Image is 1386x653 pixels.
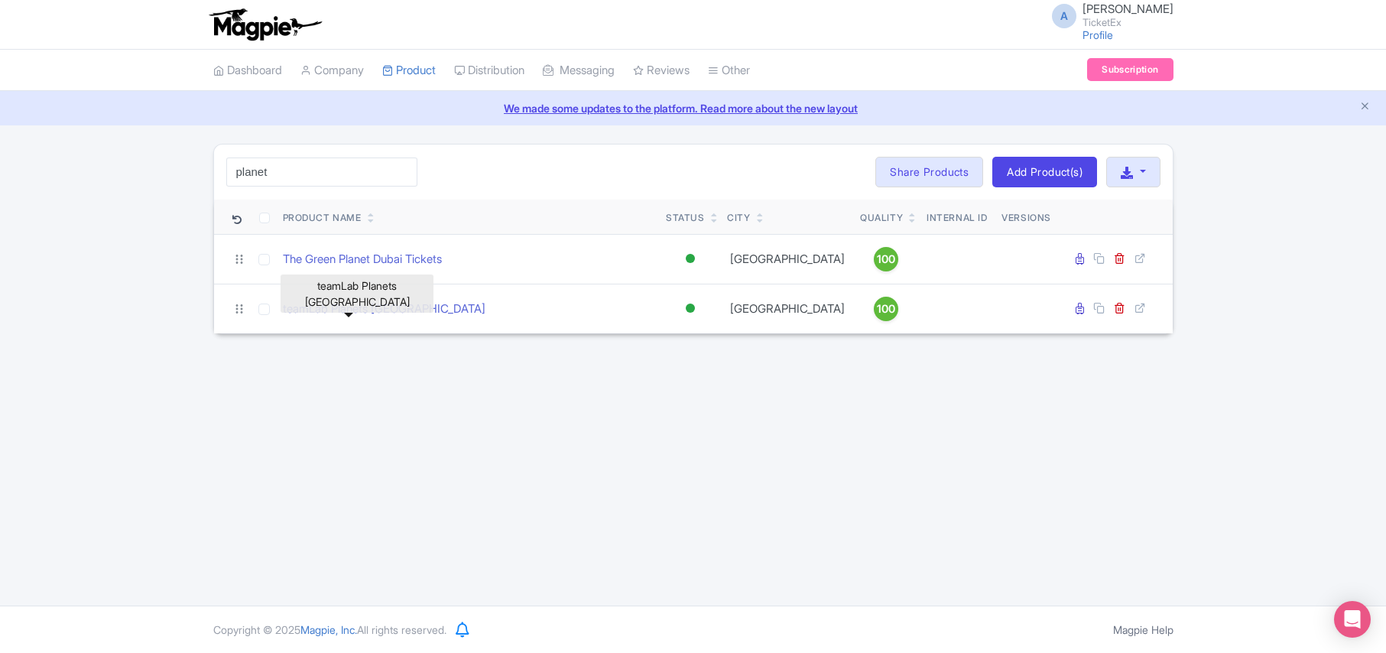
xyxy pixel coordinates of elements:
div: teamLab Planets [GEOGRAPHIC_DATA] [281,275,433,313]
div: Active [683,297,698,320]
th: Versions [995,200,1057,235]
div: City [727,211,750,225]
a: Magpie Help [1113,623,1173,636]
a: A [PERSON_NAME] TicketEx [1043,3,1173,28]
div: Copyright © 2025 All rights reserved. [204,622,456,638]
a: Reviews [633,50,690,92]
a: Distribution [454,50,524,92]
small: TicketEx [1083,18,1173,28]
a: Add Product(s) [992,157,1097,187]
a: Company [300,50,364,92]
span: 100 [877,251,895,268]
a: 100 [860,297,912,321]
span: 100 [877,301,895,317]
th: Internal ID [919,200,996,235]
img: logo-ab69f6fb50320c5b225c76a69d11143b.png [206,8,324,41]
span: Magpie, Inc. [300,623,357,636]
div: Open Intercom Messenger [1334,601,1371,638]
a: We made some updates to the platform. Read more about the new layout [9,100,1377,116]
a: Other [708,50,750,92]
a: Subscription [1087,58,1173,81]
td: [GEOGRAPHIC_DATA] [721,284,854,333]
input: Search product name, city, or interal id [226,158,417,187]
a: Product [382,50,436,92]
a: 100 [860,247,912,271]
div: Status [666,211,705,225]
span: [PERSON_NAME] [1083,2,1173,16]
a: Share Products [875,157,983,187]
span: A [1052,4,1076,28]
button: Close announcement [1359,99,1371,116]
div: Quality [860,211,903,225]
a: The Green Planet Dubai Tickets [283,251,442,268]
td: [GEOGRAPHIC_DATA] [721,234,854,284]
a: Dashboard [213,50,282,92]
a: Profile [1083,28,1113,41]
div: Product Name [283,211,362,225]
div: Active [683,248,698,270]
a: Messaging [543,50,615,92]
